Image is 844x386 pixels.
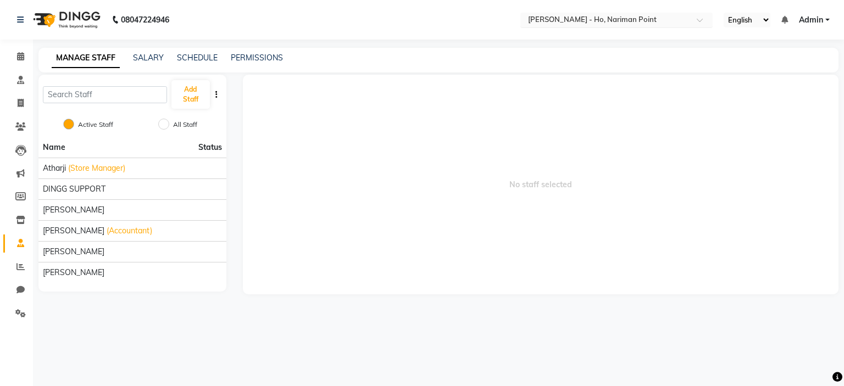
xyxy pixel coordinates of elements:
[133,53,164,63] a: SALARY
[68,163,125,174] span: (Store Manager)
[177,53,218,63] a: SCHEDULE
[28,4,103,35] img: logo
[173,120,197,130] label: All Staff
[799,14,823,26] span: Admin
[43,204,104,216] span: [PERSON_NAME]
[52,48,120,68] a: MANAGE STAFF
[231,53,283,63] a: PERMISSIONS
[43,225,104,237] span: [PERSON_NAME]
[243,75,839,294] span: No staff selected
[78,120,113,130] label: Active Staff
[171,80,210,109] button: Add Staff
[43,267,104,278] span: [PERSON_NAME]
[43,142,65,152] span: Name
[43,246,104,258] span: [PERSON_NAME]
[43,86,167,103] input: Search Staff
[198,142,222,153] span: Status
[121,4,169,35] b: 08047224946
[107,225,152,237] span: (Accountant)
[43,163,66,174] span: Atharji
[43,183,105,195] span: DINGG SUPPORT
